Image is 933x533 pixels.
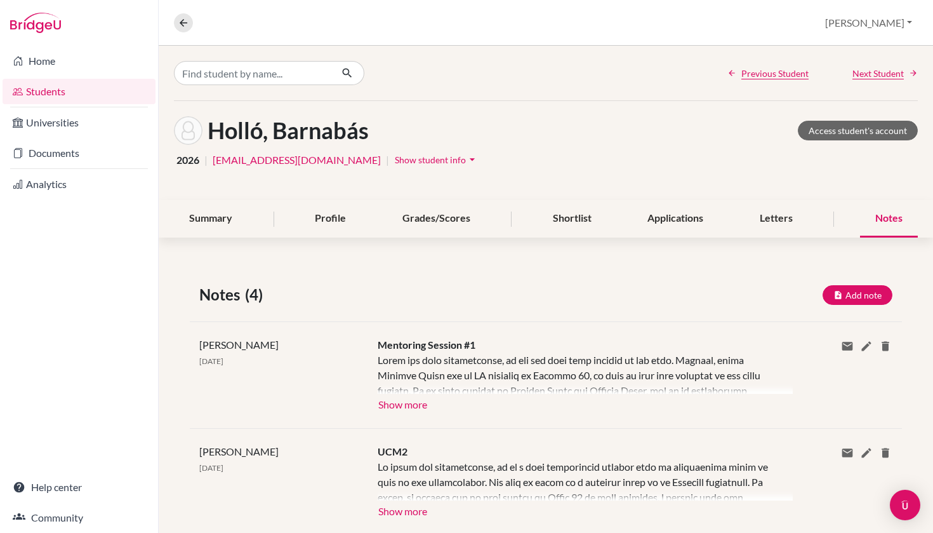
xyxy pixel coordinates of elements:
input: Find student by name... [174,61,331,85]
h1: Holló, Barnabás [208,117,369,144]
button: Add note [823,285,892,305]
div: Letters [744,200,808,238]
div: Lo ipsum dol sitametconse, ad el s doei temporincid utlabor etdo ma aliquaenima minim ve quis no ... [378,459,774,501]
span: UCM2 [378,445,407,457]
span: Mentoring Session #1 [378,339,475,351]
a: [EMAIL_ADDRESS][DOMAIN_NAME] [213,152,381,168]
span: Show student info [395,154,466,165]
div: Notes [860,200,918,238]
a: Analytics [3,172,155,197]
a: Students [3,79,155,104]
span: | [386,152,389,168]
div: Shortlist [538,200,607,238]
span: [PERSON_NAME] [199,445,279,457]
a: Community [3,505,155,530]
span: Notes [199,283,245,306]
i: arrow_drop_down [466,153,479,166]
div: Lorem ips dolo sitametconse, ad eli sed doei temp incidid ut lab etdo. Magnaal, enima Minimve Qui... [378,353,774,394]
span: [DATE] [199,463,223,473]
a: Access student's account [798,121,918,140]
div: Applications [632,200,718,238]
button: Show more [378,501,428,520]
div: Summary [174,200,248,238]
a: Next Student [852,67,918,80]
div: Open Intercom Messenger [890,490,920,520]
button: Show more [378,394,428,413]
span: Next Student [852,67,904,80]
span: [DATE] [199,356,223,366]
img: Barnabás Holló's avatar [174,116,202,145]
a: Help center [3,475,155,500]
img: Bridge-U [10,13,61,33]
span: Previous Student [741,67,809,80]
a: Documents [3,140,155,166]
a: Universities [3,110,155,135]
span: [PERSON_NAME] [199,339,279,351]
a: Home [3,48,155,74]
span: (4) [245,283,268,306]
div: Profile [300,200,361,238]
div: Grades/Scores [387,200,486,238]
span: | [204,152,208,168]
span: 2026 [176,152,199,168]
a: Previous Student [727,67,809,80]
button: Show student infoarrow_drop_down [394,150,479,170]
button: [PERSON_NAME] [819,11,918,35]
